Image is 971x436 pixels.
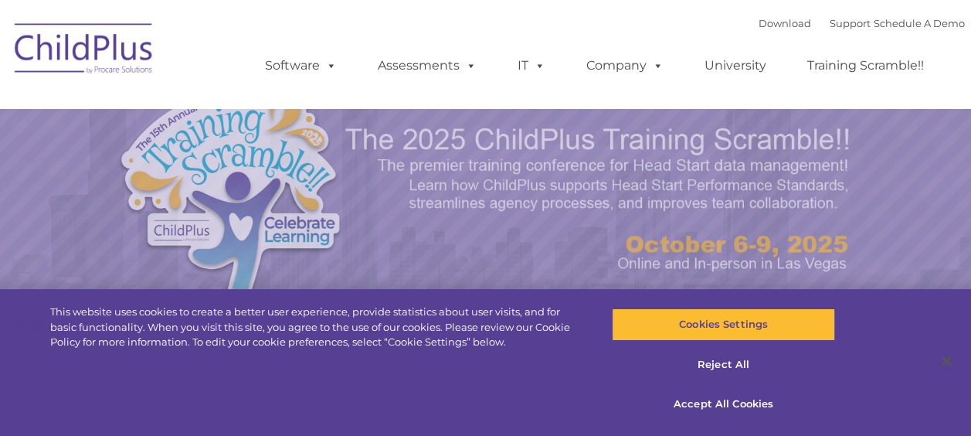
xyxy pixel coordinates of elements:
[759,17,965,29] font: |
[7,12,161,90] img: ChildPlus by Procare Solutions
[830,17,871,29] a: Support
[250,50,352,81] a: Software
[612,308,835,341] button: Cookies Settings
[50,305,582,350] div: This website uses cookies to create a better user experience, provide statistics about user visit...
[612,349,835,381] button: Reject All
[362,50,492,81] a: Assessments
[929,344,963,378] button: Close
[689,50,782,81] a: University
[571,50,679,81] a: Company
[502,50,561,81] a: IT
[874,17,965,29] a: Schedule A Demo
[612,388,835,421] button: Accept All Cookies
[759,17,811,29] a: Download
[792,50,939,81] a: Training Scramble!!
